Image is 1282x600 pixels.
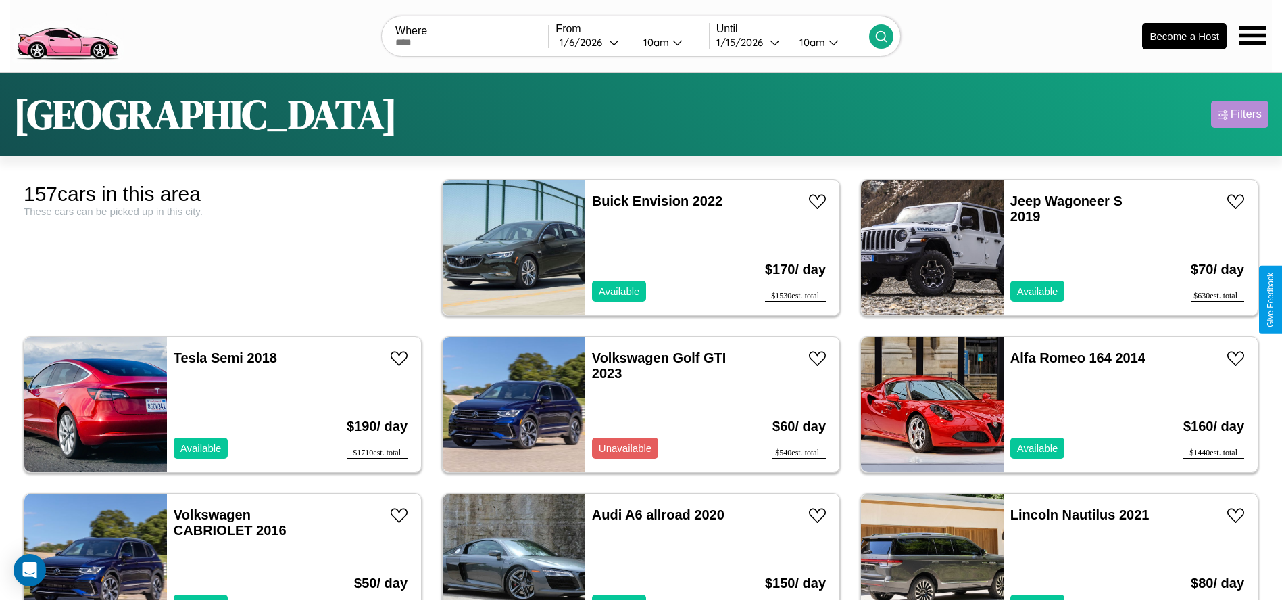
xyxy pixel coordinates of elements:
div: $ 540 est. total [772,448,826,459]
h3: $ 170 / day [765,248,826,291]
label: Until [716,23,869,35]
p: Available [599,282,640,300]
a: Jeep Wagoneer S 2019 [1010,193,1123,224]
p: Available [180,439,222,457]
p: Available [1017,282,1058,300]
div: $ 630 est. total [1191,291,1244,302]
div: Give Feedback [1266,273,1275,327]
h3: $ 60 / day [772,405,826,448]
div: Filters [1231,108,1262,121]
h1: [GEOGRAPHIC_DATA] [14,87,397,142]
a: Volkswagen CABRIOLET 2016 [174,507,287,538]
div: 1 / 6 / 2026 [560,36,609,49]
button: Become a Host [1142,23,1227,49]
img: logo [10,7,124,63]
a: Tesla Semi 2018 [174,350,277,365]
div: 10am [793,36,829,49]
div: $ 1530 est. total [765,291,826,302]
p: Unavailable [599,439,651,457]
button: 10am [789,35,869,49]
h3: $ 190 / day [347,405,408,448]
a: Volkswagen Golf GTI 2023 [592,350,726,381]
h3: $ 160 / day [1183,405,1244,448]
h3: $ 70 / day [1191,248,1244,291]
p: Available [1017,439,1058,457]
a: Audi A6 allroad 2020 [592,507,724,522]
button: 10am [633,35,709,49]
a: Lincoln Nautilus 2021 [1010,507,1150,522]
div: 1 / 15 / 2026 [716,36,770,49]
div: 157 cars in this area [24,183,422,206]
a: Buick Envision 2022 [592,193,722,208]
div: $ 1440 est. total [1183,448,1244,459]
div: $ 1710 est. total [347,448,408,459]
label: Where [395,25,548,37]
div: Open Intercom Messenger [14,554,46,586]
div: 10am [637,36,672,49]
a: Alfa Romeo 164 2014 [1010,350,1145,365]
button: Filters [1211,101,1268,128]
button: 1/6/2026 [556,35,632,49]
div: These cars can be picked up in this city. [24,206,422,217]
label: From [556,23,708,35]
